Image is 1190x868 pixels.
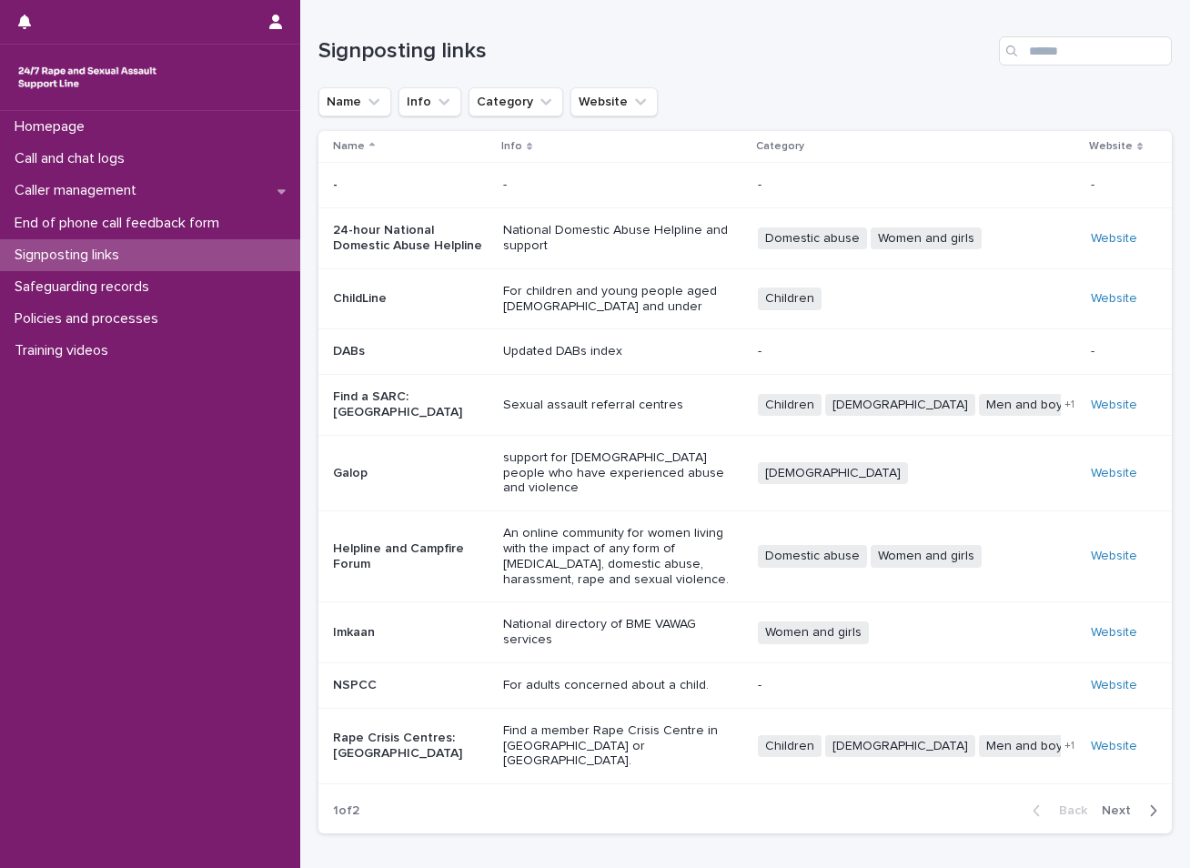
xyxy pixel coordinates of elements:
[503,344,743,359] p: Updated DABs index
[758,735,822,758] span: Children
[825,735,975,758] span: [DEMOGRAPHIC_DATA]
[333,223,489,254] p: 24-hour National Domestic Abuse Helpline
[318,329,1172,375] tr: DABsUpdated DABs index---
[318,38,992,65] h1: Signposting links
[1064,741,1074,752] span: + 1
[318,163,1172,208] tr: -----
[503,617,743,648] p: National directory of BME VAWAG services
[7,150,139,167] p: Call and chat logs
[570,87,658,116] button: Website
[871,545,982,568] span: Women and girls
[7,118,99,136] p: Homepage
[1091,232,1137,245] a: Website
[503,177,743,193] p: -
[758,545,867,568] span: Domestic abuse
[333,625,489,641] p: Imkaan
[318,435,1172,510] tr: Galopsupport for [DEMOGRAPHIC_DATA] people who have experienced abuse and violence[DEMOGRAPHIC_DA...
[758,678,1076,693] p: -
[503,223,743,254] p: National Domestic Abuse Helpline and support
[318,375,1172,436] tr: Find a SARC: [GEOGRAPHIC_DATA]Sexual assault referral centresChildren[DEMOGRAPHIC_DATA]Men and bo...
[318,662,1172,708] tr: NSPCCFor adults concerned about a child.-Website
[1091,340,1098,359] p: -
[318,708,1172,783] tr: Rape Crisis Centres: [GEOGRAPHIC_DATA]Find a member Rape Crisis Centre in [GEOGRAPHIC_DATA] or [G...
[469,87,563,116] button: Category
[7,278,164,296] p: Safeguarding records
[1091,679,1137,691] a: Website
[318,789,374,833] p: 1 of 2
[1064,399,1074,410] span: + 1
[1091,399,1137,411] a: Website
[758,177,1076,193] p: -
[1091,174,1098,193] p: -
[503,450,743,496] p: support for [DEMOGRAPHIC_DATA] people who have experienced abuse and violence
[1094,802,1172,819] button: Next
[1091,626,1137,639] a: Website
[398,87,461,116] button: Info
[333,389,489,420] p: Find a SARC: [GEOGRAPHIC_DATA]
[333,678,489,693] p: NSPCC
[333,291,489,307] p: ChildLine
[758,621,869,644] span: Women and girls
[333,466,489,481] p: Galop
[758,288,822,310] span: Children
[318,602,1172,663] tr: ImkaanNational directory of BME VAWAG servicesWomen and girlsWebsite
[7,215,234,232] p: End of phone call feedback form
[1091,292,1137,305] a: Website
[758,462,908,485] span: [DEMOGRAPHIC_DATA]
[7,342,123,359] p: Training videos
[756,136,804,156] p: Category
[503,398,743,413] p: Sexual assault referral centres
[333,177,489,193] p: -
[15,59,160,96] img: rhQMoQhaT3yELyF149Cw
[758,344,1076,359] p: -
[333,136,365,156] p: Name
[503,284,743,315] p: For children and young people aged [DEMOGRAPHIC_DATA] and under
[7,247,134,264] p: Signposting links
[333,541,489,572] p: Helpline and Campfire Forum
[501,136,522,156] p: Info
[1018,802,1094,819] button: Back
[7,182,151,199] p: Caller management
[1091,550,1137,562] a: Website
[1091,467,1137,479] a: Website
[503,723,743,769] p: Find a member Rape Crisis Centre in [GEOGRAPHIC_DATA] or [GEOGRAPHIC_DATA].
[758,394,822,417] span: Children
[871,227,982,250] span: Women and girls
[1089,136,1133,156] p: Website
[1091,740,1137,752] a: Website
[318,87,391,116] button: Name
[979,394,1076,417] span: Men and boys
[758,227,867,250] span: Domestic abuse
[333,731,489,762] p: Rape Crisis Centres: [GEOGRAPHIC_DATA]
[1048,804,1087,817] span: Back
[1102,804,1142,817] span: Next
[503,526,743,587] p: An online community for women living with the impact of any form of [MEDICAL_DATA], domestic abus...
[7,310,173,328] p: Policies and processes
[318,268,1172,329] tr: ChildLineFor children and young people aged [DEMOGRAPHIC_DATA] and underChildrenWebsite
[318,511,1172,602] tr: Helpline and Campfire ForumAn online community for women living with the impact of any form of [M...
[825,394,975,417] span: [DEMOGRAPHIC_DATA]
[999,36,1172,66] input: Search
[503,678,743,693] p: For adults concerned about a child.
[318,208,1172,269] tr: 24-hour National Domestic Abuse HelplineNational Domestic Abuse Helpline and supportDomestic abus...
[979,735,1076,758] span: Men and boys
[333,344,489,359] p: DABs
